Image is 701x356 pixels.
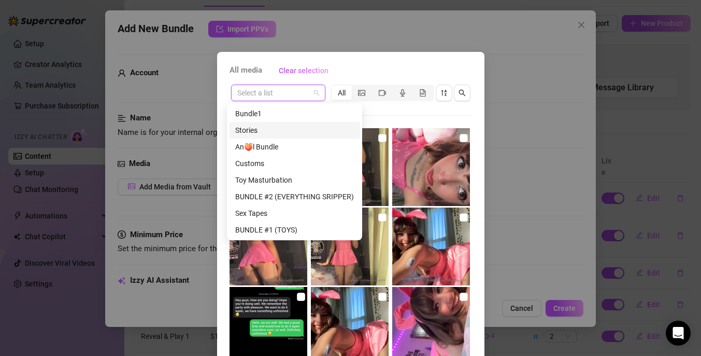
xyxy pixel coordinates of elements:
div: Bundle1 [235,108,354,119]
span: video-camera [379,89,386,97]
span: audio [399,89,406,97]
div: BUNDLE #1 (TOYS) [235,224,354,236]
button: sort-descending [436,85,452,101]
div: Sex Tapes [229,205,360,222]
span: picture [358,89,365,97]
button: Clear selection [270,62,337,79]
div: Customs [229,155,360,172]
div: Stories [229,122,360,139]
span: search [459,89,466,97]
div: An🍑l Bundle [229,139,360,155]
div: Open Intercom Messenger [666,321,691,346]
span: sort-descending [440,89,448,97]
div: BUNDLE #2 (EVERYTHING SRIPPER) [229,188,360,205]
img: media [392,208,470,285]
div: BUNDLE #2 (EVERYTHING SRIPPER) [235,191,354,202]
span: All media [230,64,262,77]
div: An🍑l Bundle [235,141,354,153]
div: Stories [235,125,354,136]
div: segmented control [331,85,434,101]
img: media [392,128,470,206]
div: BUNDLE #1 (TOYS) [229,222,360,238]
img: media [311,208,389,285]
div: Customs [235,158,354,169]
span: Clear selection [279,66,328,75]
div: Toy Masturbation [235,174,354,186]
div: All [332,86,352,100]
div: Sex Tapes [235,208,354,219]
span: file-gif [419,89,426,97]
div: Toy Masturbation [229,172,360,188]
div: Bundle1 [229,105,360,122]
img: media [230,208,307,285]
